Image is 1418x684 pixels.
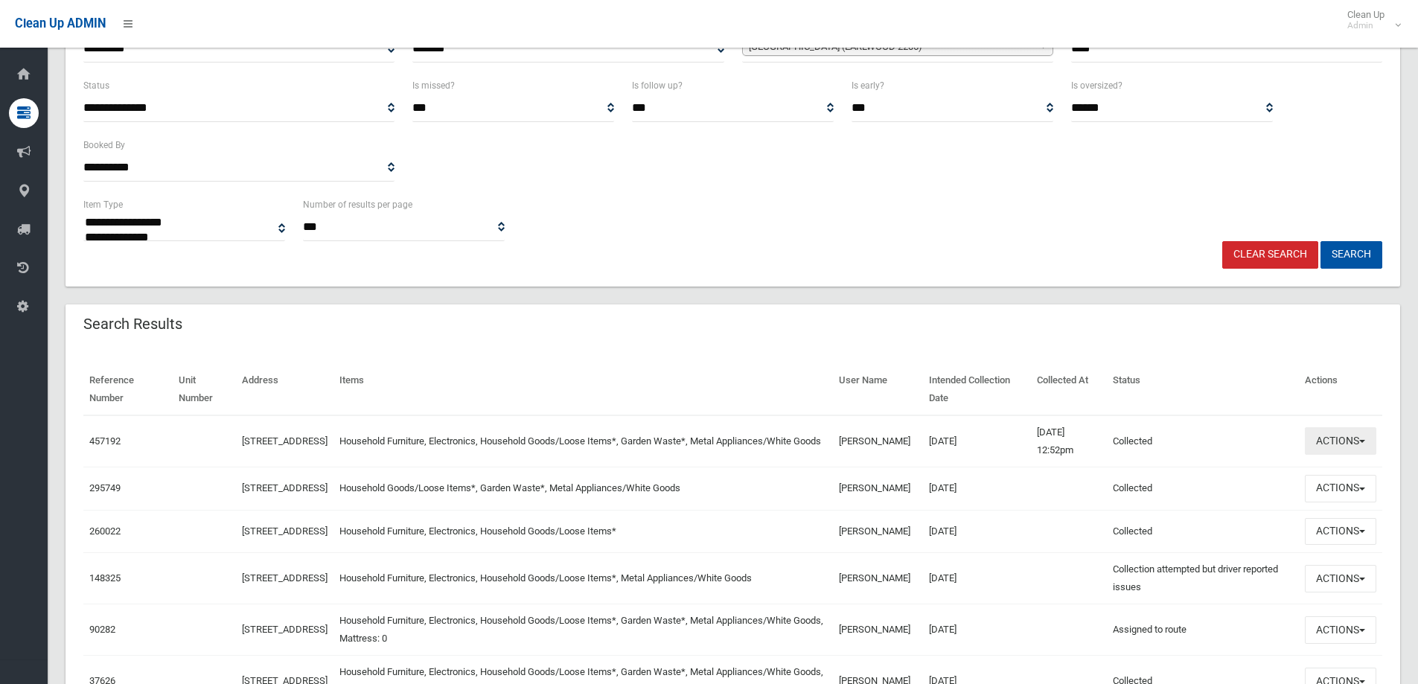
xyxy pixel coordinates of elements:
[89,435,121,447] a: 457192
[1305,616,1376,644] button: Actions
[89,624,115,635] a: 90282
[923,364,1032,415] th: Intended Collection Date
[1107,604,1299,656] td: Assigned to route
[242,435,328,447] a: [STREET_ADDRESS]
[923,510,1032,553] td: [DATE]
[1305,565,1376,592] button: Actions
[923,415,1032,467] td: [DATE]
[412,77,455,94] label: Is missed?
[242,624,328,635] a: [STREET_ADDRESS]
[1107,510,1299,553] td: Collected
[173,364,236,415] th: Unit Number
[242,572,328,584] a: [STREET_ADDRESS]
[833,510,922,553] td: [PERSON_NAME]
[1305,518,1376,546] button: Actions
[89,482,121,493] a: 295749
[1222,241,1318,269] a: Clear Search
[89,525,121,537] a: 260022
[333,553,833,604] td: Household Furniture, Electronics, Household Goods/Loose Items*, Metal Appliances/White Goods
[1347,20,1385,31] small: Admin
[1305,427,1376,455] button: Actions
[303,196,412,213] label: Number of results per page
[833,553,922,604] td: [PERSON_NAME]
[83,196,123,213] label: Item Type
[236,364,333,415] th: Address
[833,467,922,510] td: [PERSON_NAME]
[1031,415,1106,467] td: [DATE] 12:52pm
[1305,475,1376,502] button: Actions
[242,482,328,493] a: [STREET_ADDRESS]
[1031,364,1106,415] th: Collected At
[66,310,200,339] header: Search Results
[1299,364,1382,415] th: Actions
[83,364,173,415] th: Reference Number
[1107,467,1299,510] td: Collected
[923,467,1032,510] td: [DATE]
[833,415,922,467] td: [PERSON_NAME]
[632,77,683,94] label: Is follow up?
[15,16,106,31] span: Clean Up ADMIN
[852,77,884,94] label: Is early?
[1107,415,1299,467] td: Collected
[333,415,833,467] td: Household Furniture, Electronics, Household Goods/Loose Items*, Garden Waste*, Metal Appliances/W...
[1107,553,1299,604] td: Collection attempted but driver reported issues
[833,604,922,656] td: [PERSON_NAME]
[1320,241,1382,269] button: Search
[333,467,833,510] td: Household Goods/Loose Items*, Garden Waste*, Metal Appliances/White Goods
[1107,364,1299,415] th: Status
[333,364,833,415] th: Items
[242,525,328,537] a: [STREET_ADDRESS]
[1071,77,1122,94] label: Is oversized?
[333,510,833,553] td: Household Furniture, Electronics, Household Goods/Loose Items*
[83,137,125,153] label: Booked By
[923,553,1032,604] td: [DATE]
[1340,9,1399,31] span: Clean Up
[83,77,109,94] label: Status
[333,604,833,656] td: Household Furniture, Electronics, Household Goods/Loose Items*, Garden Waste*, Metal Appliances/W...
[833,364,922,415] th: User Name
[923,604,1032,656] td: [DATE]
[89,572,121,584] a: 148325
